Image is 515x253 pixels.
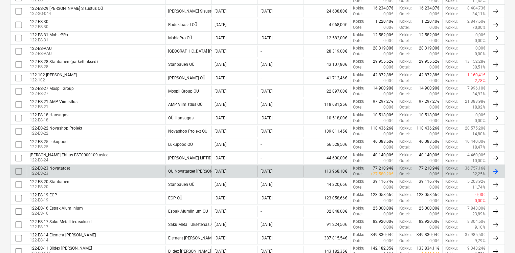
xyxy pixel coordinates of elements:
[445,144,458,150] p: Kokku :
[399,64,409,70] p: Ootel :
[304,99,350,110] div: 118 681,25€
[445,99,458,104] p: Kokku :
[168,22,197,27] div: Rõduklaasid OÜ
[399,112,411,118] p: Kokku :
[399,51,409,57] p: Ootel :
[373,99,393,104] p: 97 297,27€
[445,206,458,211] p: Kokku :
[465,139,486,144] p: 10 440,00€
[261,9,272,14] div: [DATE]
[30,144,68,150] p: 122-ES-25
[419,112,440,118] p: 10 518,00€
[399,166,411,171] p: Kokku :
[472,64,486,70] p: 30,51%
[304,232,350,244] div: 387 815,54€
[445,72,458,78] p: Kokku :
[261,89,272,94] div: [DATE]
[168,62,195,67] div: Stanbauen OÜ
[168,9,222,14] div: Voller Sisustus OÜ
[472,25,486,31] p: 70,00%
[353,139,365,144] p: Kokku :
[419,179,440,184] p: 39 116,74€
[429,118,440,124] p: 0,00€
[399,99,411,104] p: Kokku :
[261,209,262,214] div: -
[373,45,393,51] p: 28 319,00€
[304,219,350,230] div: 91 224,50€
[30,171,70,176] p: 122-ES-23
[475,192,486,198] p: 0,00€
[475,45,486,51] p: 0,00€
[445,131,458,137] p: Kokku :
[168,89,199,94] div: Mospil Group OÜ
[399,5,411,11] p: Kokku :
[353,85,365,91] p: Kokku :
[353,99,365,104] p: Kokku :
[399,206,411,211] p: Kokku :
[399,85,411,91] p: Kokku :
[383,91,393,97] p: 0,00€
[399,118,409,124] p: Ootel :
[215,196,226,200] div: [DATE]
[30,113,68,117] div: 122-ES-18 Hansagas
[30,153,108,157] div: [PERSON_NAME] Ehitus EST0000109.asice
[168,76,205,80] div: Noto OÜ
[472,184,486,190] p: 11,74%
[353,198,363,204] p: Ootel :
[445,112,458,118] p: Kokku :
[383,118,393,124] p: 0,00€
[474,78,486,84] p: -2,78%
[429,38,440,44] p: 0,00€
[30,211,83,216] p: 122-ES-16
[370,171,393,177] p: + 27 580,20€
[465,166,486,171] p: 36 757,16€
[383,158,393,164] p: 0,00€
[373,112,393,118] p: 10 518,00€
[419,59,440,64] p: 29 955,52€
[215,9,226,14] div: [DATE]
[445,5,458,11] p: Kokku :
[353,219,365,225] p: Kokku :
[383,198,393,204] p: 0,00€
[304,179,350,190] div: 44 320,66€
[419,166,440,171] p: 77 210,94€
[399,125,411,131] p: Kokku :
[475,38,486,44] p: 0,00%
[215,182,226,187] div: [DATE]
[475,118,486,124] p: 0,00%
[417,125,440,131] p: 118 436,26€
[429,104,440,110] p: 0,00€
[353,166,365,171] p: Kokku :
[421,19,440,24] p: 1 220,40€
[30,197,57,203] p: 122-ES-19
[261,196,272,200] div: [DATE]
[215,49,226,54] div: [DATE]
[304,206,350,217] div: 32 848,00€
[30,86,74,91] div: 122-ES-27 Mospil Group
[419,99,440,104] p: 97 297,27€
[168,102,203,107] div: AMP Viimistlus OÜ
[383,11,393,17] p: 0,00€
[445,38,458,44] p: Kokku :
[30,99,77,104] div: 122-ES-21 AMP Viimistlus
[215,102,226,107] div: [DATE]
[429,158,440,164] p: 0,00€
[419,72,440,78] p: 42 872,88€
[472,144,486,150] p: 18,47%
[215,22,226,27] div: [DATE]
[261,142,262,147] div: -
[30,166,70,171] div: 122-ES-23 Novatarget
[168,182,195,187] div: Stanbauen OÜ
[168,169,227,174] div: OÜ Novatarget Grupp
[30,131,82,136] p: 122-ES-22
[353,179,365,184] p: Kokku :
[215,209,226,214] div: [DATE]
[168,209,208,214] div: Espak Alumiinium OÜ
[445,125,458,131] p: Kokku :
[168,142,193,147] div: Lukupood OÜ
[465,99,486,104] p: 21 383,98€
[419,45,440,51] p: 28 319,00€
[399,152,411,158] p: Kokku :
[445,51,458,57] p: Kokku :
[215,89,226,94] div: [DATE]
